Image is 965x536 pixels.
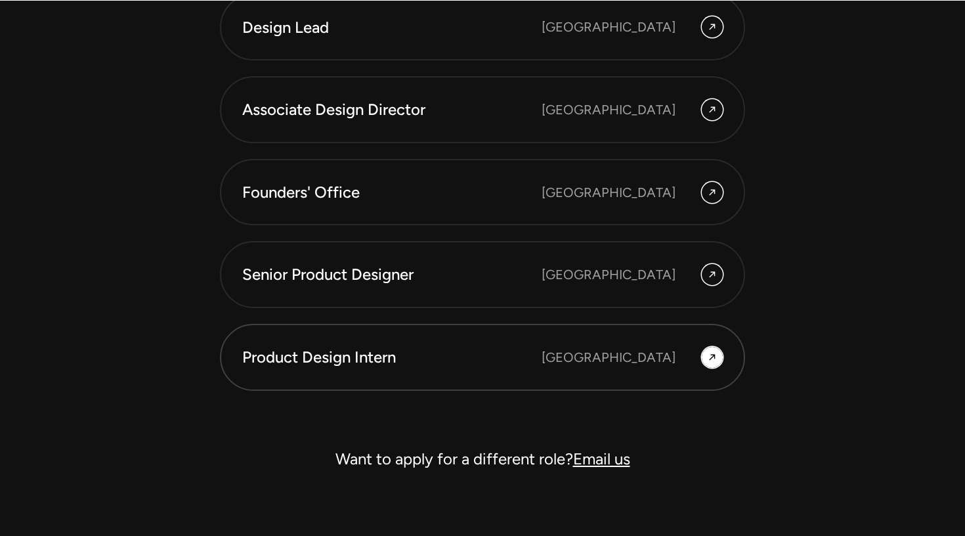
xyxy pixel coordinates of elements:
[242,99,542,121] div: Associate Design Director
[542,265,675,284] div: [GEOGRAPHIC_DATA]
[242,181,542,204] div: Founders' Office
[220,241,745,308] a: Senior Product Designer [GEOGRAPHIC_DATA]
[220,324,745,391] a: Product Design Intern [GEOGRAPHIC_DATA]
[242,346,542,368] div: Product Design Intern
[542,100,675,120] div: [GEOGRAPHIC_DATA]
[220,443,745,475] div: Want to apply for a different role?
[220,159,745,226] a: Founders' Office [GEOGRAPHIC_DATA]
[220,76,745,143] a: Associate Design Director [GEOGRAPHIC_DATA]
[573,449,630,468] a: Email us
[242,263,542,286] div: Senior Product Designer
[542,183,675,202] div: [GEOGRAPHIC_DATA]
[542,347,675,367] div: [GEOGRAPHIC_DATA]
